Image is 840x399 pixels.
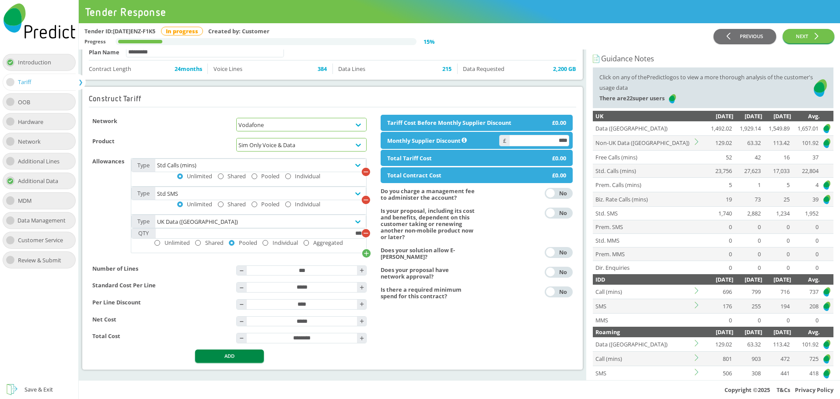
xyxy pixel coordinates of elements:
[762,352,791,366] td: 472
[593,164,693,177] td: Std. Calls (mins)
[762,136,791,150] td: 113.42
[132,215,155,228] div: Type
[157,190,364,197] div: Std SMS
[822,339,831,350] img: Predict Mobile
[762,192,791,206] td: 25
[668,93,677,104] img: Predict Mobile
[733,150,762,164] td: 42
[762,285,791,299] td: 716
[593,299,693,313] td: SMS
[704,261,733,274] td: 0
[704,337,733,352] td: 129.02
[164,240,190,246] div: Unlimited
[556,289,570,295] div: No
[791,121,820,136] td: 1,657.01
[822,368,831,379] img: Predict Mobile
[733,121,762,136] td: 1,929.14
[822,286,831,297] img: Predict Mobile
[791,233,820,247] td: 0
[84,26,714,36] div: Tender ID: [DATE]ENZ-F1K5 Created by: Customer
[208,64,332,74] li: Voice Lines
[295,173,320,180] div: Individual
[762,220,791,233] td: 0
[239,317,244,323] div: -
[556,250,570,255] div: No
[18,136,47,147] div: Network
[18,195,38,206] div: MDM
[822,123,831,134] img: Predict Mobile
[733,352,762,366] td: 903
[733,314,762,327] td: 0
[791,327,820,337] div: Avg.
[423,36,434,47] div: 15 %
[593,247,693,261] td: Prem. MMS
[553,64,576,74] span: 2,200 GB
[593,337,693,352] td: Data ([GEOGRAPHIC_DATA])
[239,240,257,246] div: Pooled
[762,206,791,220] td: 1,234
[239,283,244,290] div: -
[733,233,762,247] td: 0
[704,220,733,233] td: 0
[24,384,53,395] div: Save & Exit
[762,299,791,313] td: 194
[205,240,224,246] div: Shared
[704,136,733,150] td: 129.02
[704,206,733,220] td: 1,740
[733,192,762,206] td: 73
[360,267,364,274] div: +
[791,366,820,381] td: 418
[762,233,791,247] td: 0
[704,274,733,285] div: [DATE]
[704,247,733,261] td: 0
[238,121,365,128] div: Vodafone
[545,286,573,298] button: YesNo
[704,164,733,177] td: 23,756
[791,136,820,150] td: 101.92
[791,314,820,327] td: 0
[791,206,820,220] td: 1,952
[704,121,733,136] td: 1,492.02
[791,285,820,299] td: 737
[79,380,840,399] div: Copyright © 2025
[552,117,566,128] div: £0.00
[704,366,733,381] td: 506
[545,267,573,278] button: YesNo
[238,141,365,148] div: Sim Only Voice & Data
[552,170,566,180] div: £0.00
[318,64,327,74] span: 384
[762,314,791,327] td: 0
[593,314,693,327] td: MMS
[593,150,693,164] td: Free Calls (mins)
[17,215,72,226] div: Data Management
[239,300,244,306] div: -
[132,229,156,238] div: QTY
[762,247,791,261] td: 0
[381,286,476,300] h4: Is there a required minimum spend for this contract?
[593,285,693,299] td: Call (mins)
[18,235,70,245] div: Customer Service
[822,194,831,205] img: Predict Mobile
[18,176,65,186] div: Additional Data
[733,285,762,299] td: 799
[387,153,432,163] div: Total Tariff Cost
[822,138,831,148] img: Predict Mobile
[239,266,244,272] div: -
[360,301,364,307] div: +
[777,386,790,394] a: T&Cs
[593,177,693,192] td: Prem. Calls (mins)
[733,136,762,150] td: 63.32
[92,118,230,124] h4: Network
[18,97,37,107] div: OOB
[552,153,566,163] div: £0.00
[593,220,693,233] td: Prem. SMS
[593,352,693,366] td: Call (mins)
[599,72,814,104] div: Click on any of the Predict logos to view a more thorough analysis of the customer's usage data
[704,150,733,164] td: 52
[3,4,75,39] img: Predict Mobile
[593,233,693,247] td: Std. MMS
[733,299,762,313] td: 255
[822,301,831,312] img: Predict Mobile
[545,208,573,219] button: YesNo
[733,274,762,285] div: [DATE]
